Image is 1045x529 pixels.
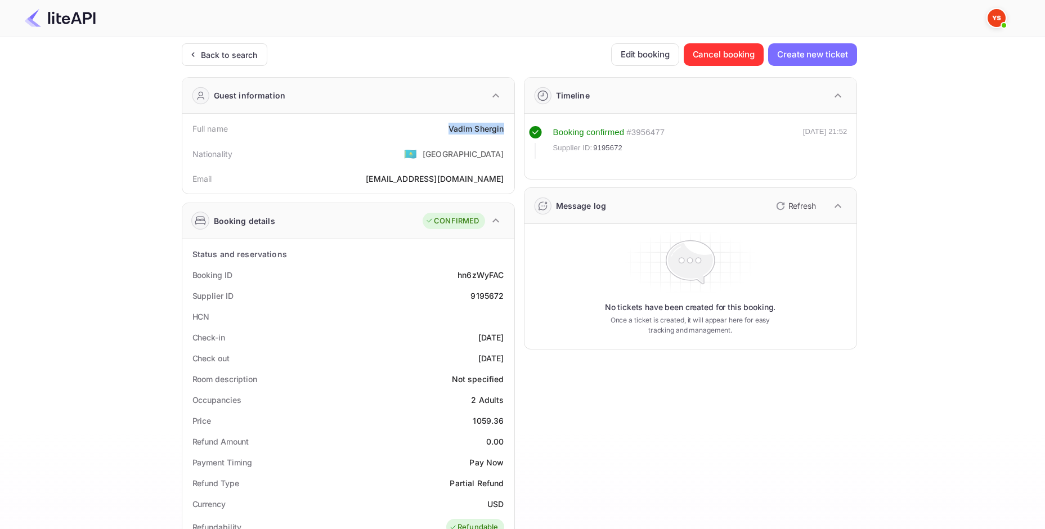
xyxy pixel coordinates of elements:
[192,269,232,281] div: Booking ID
[192,394,241,406] div: Occupancies
[602,315,779,335] p: Once a ticket is created, it will appear here for easy tracking and management.
[626,126,665,139] div: # 3956477
[470,290,504,302] div: 9195672
[201,49,258,61] div: Back to search
[684,43,764,66] button: Cancel booking
[192,331,225,343] div: Check-in
[553,142,593,154] span: Supplier ID:
[192,498,226,510] div: Currency
[803,126,847,159] div: [DATE] 21:52
[404,144,417,164] span: United States
[25,9,96,27] img: LiteAPI Logo
[192,248,287,260] div: Status and reservations
[487,498,504,510] div: USD
[425,216,479,227] div: CONFIRMED
[611,43,679,66] button: Edit booking
[988,9,1006,27] img: Yandex Support
[478,352,504,364] div: [DATE]
[192,290,234,302] div: Supplier ID
[452,373,504,385] div: Not specified
[366,173,504,185] div: [EMAIL_ADDRESS][DOMAIN_NAME]
[469,456,504,468] div: Pay Now
[192,373,257,385] div: Room description
[192,173,212,185] div: Email
[214,215,275,227] div: Booking details
[769,197,820,215] button: Refresh
[449,123,504,135] div: Vadim Shergin
[593,142,622,154] span: 9195672
[768,43,856,66] button: Create new ticket
[450,477,504,489] div: Partial Refund
[192,415,212,427] div: Price
[192,123,228,135] div: Full name
[192,352,230,364] div: Check out
[192,456,253,468] div: Payment Timing
[192,436,249,447] div: Refund Amount
[192,311,210,322] div: HCN
[556,200,607,212] div: Message log
[192,148,233,160] div: Nationality
[458,269,504,281] div: hn6zWyFAC
[423,148,504,160] div: [GEOGRAPHIC_DATA]
[788,200,816,212] p: Refresh
[192,477,239,489] div: Refund Type
[486,436,504,447] div: 0.00
[556,89,590,101] div: Timeline
[214,89,286,101] div: Guest information
[553,126,625,139] div: Booking confirmed
[478,331,504,343] div: [DATE]
[471,394,504,406] div: 2 Adults
[473,415,504,427] div: 1059.36
[605,302,776,313] p: No tickets have been created for this booking.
